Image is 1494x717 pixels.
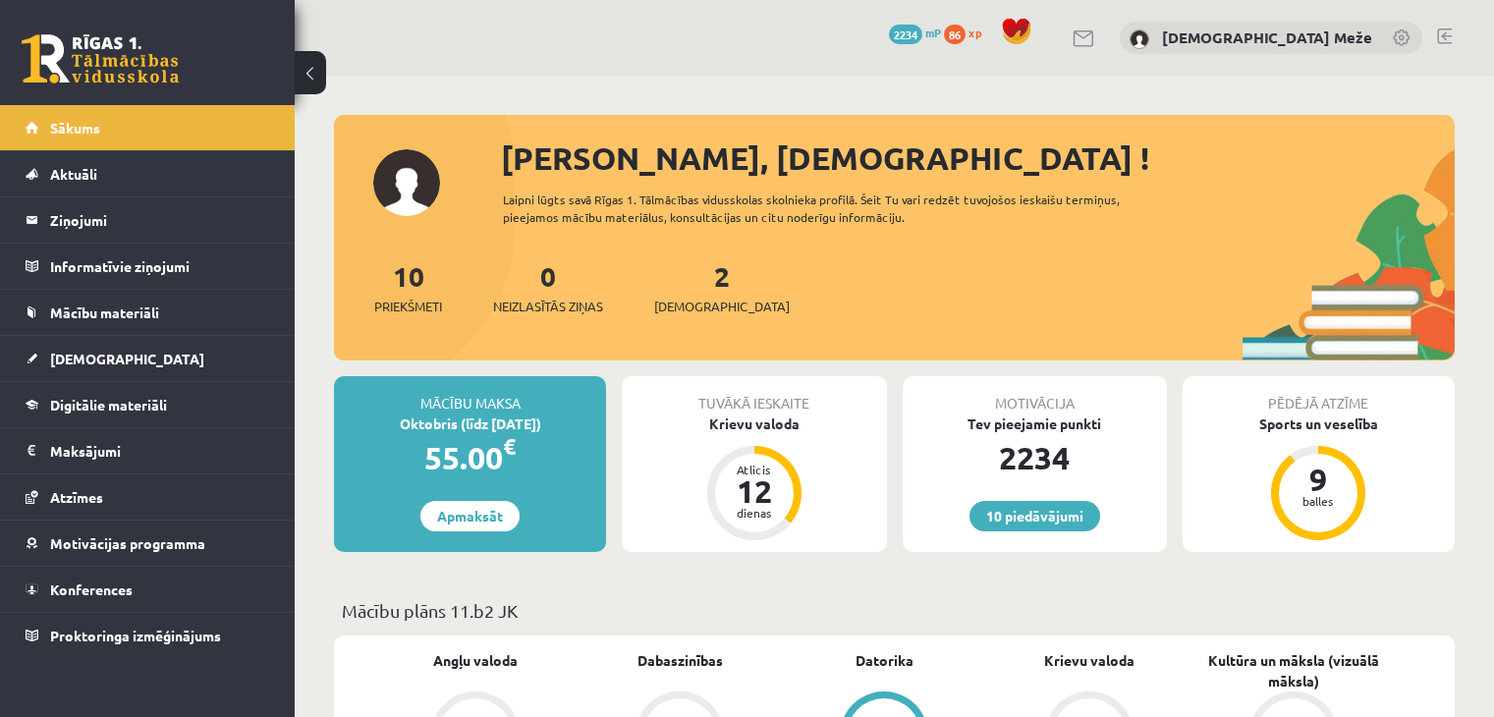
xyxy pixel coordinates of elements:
a: Digitālie materiāli [26,382,270,427]
span: Priekšmeti [374,297,442,316]
div: Laipni lūgts savā Rīgas 1. Tālmācības vidusskolas skolnieka profilā. Šeit Tu vari redzēt tuvojošo... [503,191,1176,226]
div: Oktobris (līdz [DATE]) [334,414,606,434]
span: Atzīmes [50,488,103,506]
span: [DEMOGRAPHIC_DATA] [654,297,790,316]
a: 2[DEMOGRAPHIC_DATA] [654,258,790,316]
a: [DEMOGRAPHIC_DATA] Meže [1162,28,1372,47]
span: 86 [944,25,966,44]
span: 2234 [889,25,922,44]
div: 2234 [903,434,1167,481]
div: 9 [1289,464,1348,495]
legend: Informatīvie ziņojumi [50,244,270,289]
a: Sports un veselība 9 balles [1183,414,1455,543]
span: € [503,432,516,461]
a: Sākums [26,105,270,150]
a: 0Neizlasītās ziņas [493,258,603,316]
a: Krievu valoda Atlicis 12 dienas [622,414,886,543]
p: Mācību plāns 11.b2 JK [342,597,1447,624]
a: Rīgas 1. Tālmācības vidusskola [22,34,179,83]
div: Tuvākā ieskaite [622,376,886,414]
div: balles [1289,495,1348,507]
a: 10 piedāvājumi [969,501,1100,531]
div: Sports un veselība [1183,414,1455,434]
a: 10Priekšmeti [374,258,442,316]
span: xp [968,25,981,40]
a: 86 xp [944,25,991,40]
a: Mācību materiāli [26,290,270,335]
a: Motivācijas programma [26,521,270,566]
img: Kristiāna Meže [1130,29,1149,49]
div: dienas [725,507,784,519]
span: Aktuāli [50,165,97,183]
div: 55.00 [334,434,606,481]
a: Informatīvie ziņojumi [26,244,270,289]
a: Kultūra un māksla (vizuālā māksla) [1191,650,1396,691]
a: Proktoringa izmēģinājums [26,613,270,658]
div: Mācību maksa [334,376,606,414]
span: Sākums [50,119,100,137]
div: [PERSON_NAME], [DEMOGRAPHIC_DATA] ! [501,135,1455,182]
div: Atlicis [725,464,784,475]
a: Apmaksāt [420,501,520,531]
span: Konferences [50,580,133,598]
span: Neizlasītās ziņas [493,297,603,316]
div: 12 [725,475,784,507]
a: Maksājumi [26,428,270,473]
div: Tev pieejamie punkti [903,414,1167,434]
span: mP [925,25,941,40]
div: Krievu valoda [622,414,886,434]
a: Atzīmes [26,474,270,520]
a: Dabaszinības [637,650,723,671]
legend: Maksājumi [50,428,270,473]
a: Datorika [856,650,913,671]
div: Pēdējā atzīme [1183,376,1455,414]
span: Motivācijas programma [50,534,205,552]
a: Krievu valoda [1044,650,1134,671]
a: Ziņojumi [26,197,270,243]
a: Angļu valoda [433,650,518,671]
a: [DEMOGRAPHIC_DATA] [26,336,270,381]
a: Konferences [26,567,270,612]
a: Aktuāli [26,151,270,196]
span: Mācību materiāli [50,303,159,321]
legend: Ziņojumi [50,197,270,243]
span: Proktoringa izmēģinājums [50,627,221,644]
span: Digitālie materiāli [50,396,167,414]
a: 2234 mP [889,25,941,40]
span: [DEMOGRAPHIC_DATA] [50,350,204,367]
div: Motivācija [903,376,1167,414]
